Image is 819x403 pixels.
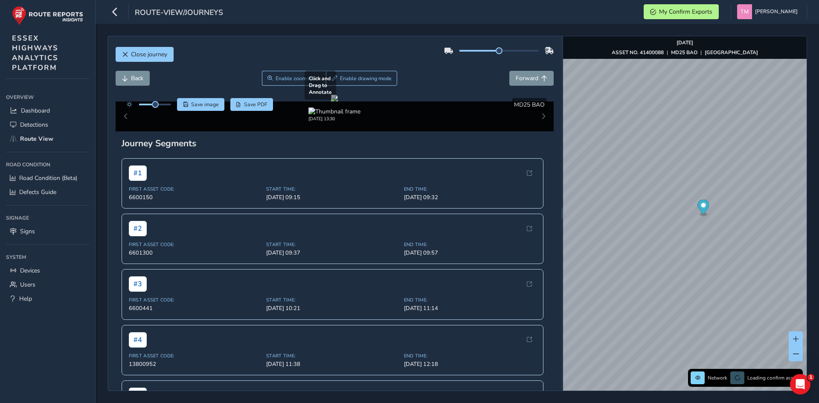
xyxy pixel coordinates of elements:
button: [PERSON_NAME] [737,4,801,19]
span: 6600150 [129,194,261,201]
span: Devices [20,267,40,275]
span: 1 [807,374,814,381]
span: First Asset Code: [129,353,261,359]
span: Loading confirm assets [747,374,800,381]
span: [DATE] 11:38 [266,360,399,368]
img: rr logo [12,6,83,25]
div: [DATE] 13:30 [308,116,360,122]
a: Defects Guide [6,185,89,199]
span: [DATE] 12:18 [404,360,537,368]
a: Road Condition (Beta) [6,171,89,185]
span: First Asset Code: [129,186,261,192]
div: Map marker [697,200,709,217]
span: # 2 [129,221,147,236]
span: Start Time: [266,297,399,303]
span: Detections [20,121,48,129]
span: My Confirm Exports [659,8,712,16]
span: Help [19,295,32,303]
span: Enable drawing mode [340,75,392,82]
span: First Asset Code: [129,241,261,248]
span: Road Condition (Beta) [19,174,77,182]
div: Overview [6,91,89,104]
a: Detections [6,118,89,132]
span: [DATE] 09:37 [266,249,399,257]
span: 13800952 [129,360,261,368]
a: Route View [6,132,89,146]
div: System [6,251,89,264]
img: Thumbnail frame [308,107,360,116]
button: Forward [509,71,554,86]
span: # 5 [129,388,147,403]
span: End Time: [404,297,537,303]
span: End Time: [404,186,537,192]
span: Enable zoom mode [276,75,321,82]
span: Save PDF [244,101,267,108]
span: 6600441 [129,304,261,312]
span: 6601300 [129,249,261,257]
span: Forward [516,74,538,82]
strong: MD25 BAO [671,49,697,56]
span: Network [708,374,727,381]
a: Signs [6,224,89,238]
span: [DATE] 09:57 [404,249,537,257]
button: Back [116,71,150,86]
button: My Confirm Exports [644,4,719,19]
span: Start Time: [266,241,399,248]
span: End Time: [404,353,537,359]
div: Road Condition [6,158,89,171]
span: Start Time: [266,353,399,359]
span: # 4 [129,332,147,348]
span: # 3 [129,276,147,292]
span: [PERSON_NAME] [755,4,798,19]
button: Zoom [262,71,326,86]
span: [DATE] 10:21 [266,304,399,312]
span: Defects Guide [19,188,56,196]
span: route-view/journeys [135,7,223,19]
img: diamond-layout [737,4,752,19]
a: Help [6,292,89,306]
button: PDF [230,98,273,111]
button: Save [177,98,224,111]
span: [DATE] 09:15 [266,194,399,201]
span: MD25 BAO [514,101,545,109]
strong: [GEOGRAPHIC_DATA] [705,49,758,56]
a: Users [6,278,89,292]
span: First Asset Code: [129,297,261,303]
span: Start Time: [266,186,399,192]
span: Save image [191,101,219,108]
span: Back [131,74,143,82]
div: Signage [6,212,89,224]
span: ESSEX HIGHWAYS ANALYTICS PLATFORM [12,33,58,72]
a: Dashboard [6,104,89,118]
span: Dashboard [21,107,50,115]
span: Route View [20,135,53,143]
iframe: Intercom live chat [790,374,810,394]
span: [DATE] 11:14 [404,304,537,312]
span: Users [20,281,35,289]
div: | | [612,49,758,56]
button: Close journey [116,47,174,62]
span: # 1 [129,165,147,181]
span: End Time: [404,241,537,248]
a: Devices [6,264,89,278]
button: Draw [326,71,397,86]
div: Journey Segments [122,137,548,149]
span: Signs [20,227,35,235]
strong: [DATE] [677,39,693,46]
span: Close journey [131,50,167,58]
span: [DATE] 09:32 [404,194,537,201]
strong: ASSET NO. 41400088 [612,49,664,56]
